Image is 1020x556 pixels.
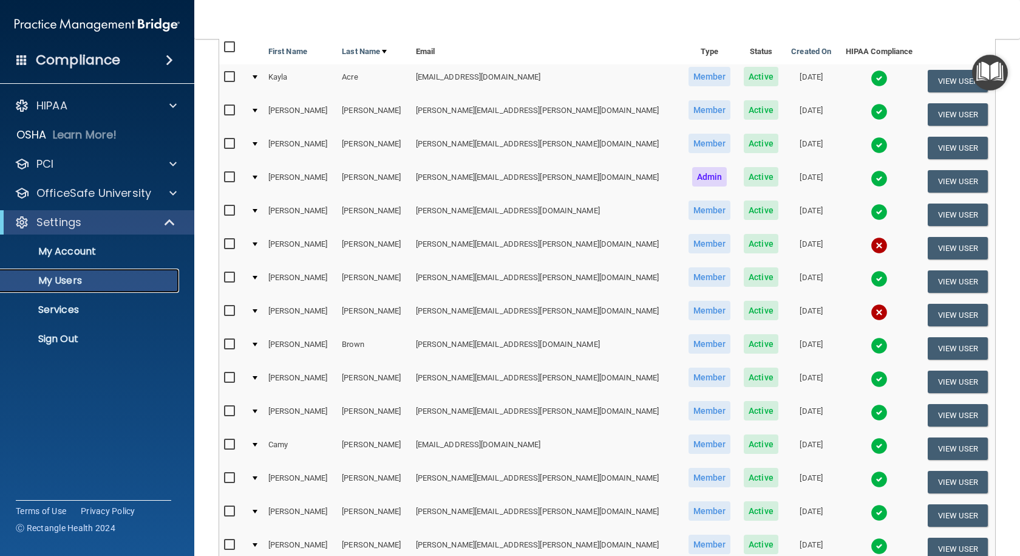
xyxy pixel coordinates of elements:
[337,98,410,131] td: [PERSON_NAME]
[263,399,337,432] td: [PERSON_NAME]
[8,304,174,316] p: Services
[838,35,920,64] th: HIPAA Compliance
[928,137,988,159] button: View User
[928,204,988,226] button: View User
[263,165,337,198] td: [PERSON_NAME]
[744,201,778,220] span: Active
[8,333,174,345] p: Sign Out
[871,371,888,388] img: tick.e7d51cea.svg
[263,198,337,232] td: [PERSON_NAME]
[871,504,888,521] img: tick.e7d51cea.svg
[411,35,682,64] th: Email
[744,67,778,86] span: Active
[411,198,682,232] td: [PERSON_NAME][EMAIL_ADDRESS][DOMAIN_NAME]
[784,399,838,432] td: [DATE]
[744,501,778,521] span: Active
[688,535,731,554] span: Member
[263,499,337,532] td: [PERSON_NAME]
[744,167,778,187] span: Active
[871,103,888,120] img: tick.e7d51cea.svg
[871,137,888,154] img: tick.e7d51cea.svg
[263,332,337,365] td: [PERSON_NAME]
[688,134,731,153] span: Member
[784,365,838,399] td: [DATE]
[928,404,988,427] button: View User
[337,365,410,399] td: [PERSON_NAME]
[411,265,682,298] td: [PERSON_NAME][EMAIL_ADDRESS][PERSON_NAME][DOMAIN_NAME]
[744,468,778,487] span: Active
[337,399,410,432] td: [PERSON_NAME]
[928,103,988,126] button: View User
[411,365,682,399] td: [PERSON_NAME][EMAIL_ADDRESS][PERSON_NAME][DOMAIN_NAME]
[744,535,778,554] span: Active
[337,465,410,499] td: [PERSON_NAME]
[8,275,174,287] p: My Users
[337,332,410,365] td: Brown
[744,234,778,253] span: Active
[688,267,731,287] span: Member
[337,232,410,265] td: [PERSON_NAME]
[871,438,888,455] img: tick.e7d51cea.svg
[688,401,731,420] span: Member
[784,198,838,232] td: [DATE]
[268,44,307,59] a: First Name
[744,401,778,420] span: Active
[8,245,174,258] p: My Account
[337,131,410,165] td: [PERSON_NAME]
[692,167,727,187] span: Admin
[744,134,778,153] span: Active
[784,298,838,332] td: [DATE]
[81,505,135,517] a: Privacy Policy
[928,304,988,326] button: View User
[411,131,682,165] td: [PERSON_NAME][EMAIL_ADDRESS][PERSON_NAME][DOMAIN_NAME]
[871,204,888,221] img: tick.e7d51cea.svg
[342,44,387,59] a: Last Name
[337,265,410,298] td: [PERSON_NAME]
[688,301,731,320] span: Member
[688,468,731,487] span: Member
[928,170,988,193] button: View User
[688,201,731,220] span: Member
[784,499,838,532] td: [DATE]
[337,499,410,532] td: [PERSON_NAME]
[871,304,888,321] img: cross.ca9f0e7f.svg
[337,198,410,232] td: [PERSON_NAME]
[16,505,66,517] a: Terms of Use
[928,237,988,259] button: View User
[688,234,731,253] span: Member
[688,334,731,354] span: Member
[744,301,778,320] span: Active
[688,100,731,120] span: Member
[784,432,838,465] td: [DATE]
[263,265,337,298] td: [PERSON_NAME]
[15,13,180,37] img: PMB logo
[337,165,410,198] td: [PERSON_NAME]
[36,186,151,201] p: OfficeSafe University
[744,434,778,454] span: Active
[411,332,682,365] td: [PERSON_NAME][EMAIL_ADDRESS][DOMAIN_NAME]
[16,128,47,142] p: OSHA
[928,504,988,527] button: View User
[36,215,81,230] p: Settings
[928,371,988,393] button: View User
[928,270,988,293] button: View User
[36,157,53,171] p: PCI
[784,64,838,98] td: [DATE]
[337,298,410,332] td: [PERSON_NAME]
[411,232,682,265] td: [PERSON_NAME][EMAIL_ADDRESS][PERSON_NAME][DOMAIN_NAME]
[53,128,117,142] p: Learn More!
[15,215,176,230] a: Settings
[688,67,731,86] span: Member
[411,165,682,198] td: [PERSON_NAME][EMAIL_ADDRESS][PERSON_NAME][DOMAIN_NAME]
[263,432,337,465] td: Camy
[784,332,838,365] td: [DATE]
[928,70,988,92] button: View User
[263,98,337,131] td: [PERSON_NAME]
[337,432,410,465] td: [PERSON_NAME]
[791,44,831,59] a: Created On
[871,404,888,421] img: tick.e7d51cea.svg
[263,298,337,332] td: [PERSON_NAME]
[928,438,988,460] button: View User
[871,70,888,87] img: tick.e7d51cea.svg
[871,471,888,488] img: tick.e7d51cea.svg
